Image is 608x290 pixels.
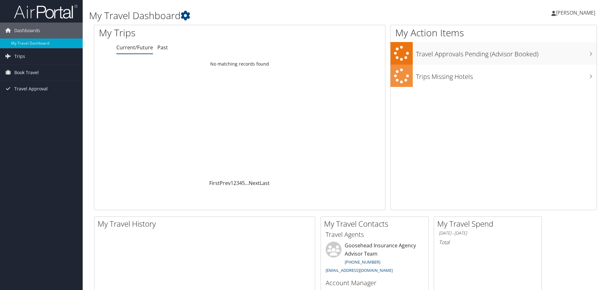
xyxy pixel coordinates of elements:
a: 2 [233,180,236,187]
a: [EMAIL_ADDRESS][DOMAIN_NAME] [326,267,393,273]
a: 3 [236,180,239,187]
a: Last [260,180,270,187]
a: Trips Missing Hotels [390,65,597,87]
li: Goosehead Insurance Agency Advisor Team [322,242,427,276]
h1: My Trips [99,26,259,39]
a: [PERSON_NAME] [551,3,602,22]
h6: Total [439,239,537,246]
img: airportal-logo.png [14,4,78,19]
a: Prev [220,180,231,187]
a: Current/Future [116,44,153,51]
span: Dashboards [14,23,40,39]
a: Travel Approvals Pending (Advisor Booked) [390,42,597,65]
a: [PHONE_NUMBER] [345,259,380,265]
h2: My Travel History [98,218,315,229]
h1: My Action Items [390,26,597,39]
a: 4 [239,180,242,187]
span: [PERSON_NAME] [556,9,595,16]
h2: My Travel Spend [437,218,542,229]
h3: Travel Agents [326,230,424,239]
a: First [209,180,220,187]
h3: Account Manager [326,279,424,287]
span: Trips [14,48,25,64]
span: … [245,180,249,187]
td: No matching records found [94,58,385,70]
h3: Travel Approvals Pending (Advisor Booked) [416,46,597,59]
h1: My Travel Dashboard [89,9,431,22]
h2: My Travel Contacts [324,218,428,229]
a: Past [157,44,168,51]
h3: Trips Missing Hotels [416,69,597,81]
span: Book Travel [14,65,39,81]
a: 5 [242,180,245,187]
span: Travel Approval [14,81,48,97]
h6: [DATE] - [DATE] [439,230,537,236]
a: 1 [231,180,233,187]
a: Next [249,180,260,187]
